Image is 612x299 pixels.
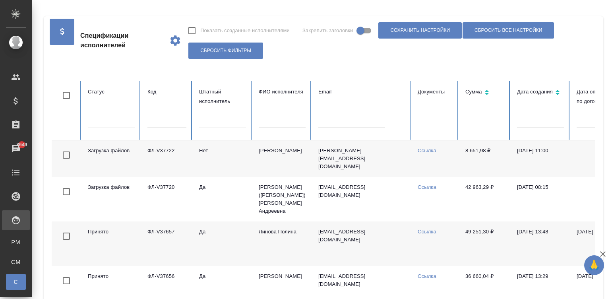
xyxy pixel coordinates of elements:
[141,140,193,177] td: ФЛ-V37722
[511,177,570,221] td: [DATE] 08:15
[459,221,511,266] td: 49 251,30 ₽
[459,266,511,299] td: 36 660,04 ₽
[418,273,436,279] a: Ссылка
[252,221,312,266] td: Линова Полина
[10,238,22,246] span: PM
[459,177,511,221] td: 42 963,29 ₽
[390,27,450,34] span: Сохранить настройки
[200,47,251,54] span: Сбросить фильтры
[418,229,436,235] a: Ссылка
[378,22,462,39] button: Сохранить настройки
[80,31,163,50] span: Спецификации исполнителей
[587,257,601,274] span: 🙏
[193,177,252,221] td: Да
[418,184,436,190] a: Ссылка
[141,177,193,221] td: ФЛ-V37720
[511,140,570,177] td: [DATE] 11:00
[517,87,564,99] div: Сортировка
[12,141,32,149] span: 8649
[147,87,186,97] div: Код
[418,87,453,97] div: Документы
[511,221,570,266] td: [DATE] 13:48
[141,221,193,266] td: ФЛ-V37657
[81,177,141,221] td: Загрузка файлов
[81,266,141,299] td: Принято
[2,139,30,159] a: 8649
[463,22,554,39] button: Сбросить все настройки
[10,278,22,286] span: С
[259,87,306,97] div: ФИО исполнителя
[81,221,141,266] td: Принято
[188,43,263,59] button: Сбросить фильтры
[141,266,193,299] td: ФЛ-V37656
[511,266,570,299] td: [DATE] 13:29
[200,27,290,35] span: Показать созданные исполнителями
[252,266,312,299] td: [PERSON_NAME]
[252,177,312,221] td: [PERSON_NAME] ([PERSON_NAME]) [PERSON_NAME] Андреевна
[58,147,75,163] span: Toggle Row Selected
[465,87,504,99] div: Сортировка
[312,177,411,221] td: [EMAIL_ADDRESS][DOMAIN_NAME]
[252,140,312,177] td: [PERSON_NAME]
[193,221,252,266] td: Да
[6,254,26,270] a: CM
[459,140,511,177] td: 8 651,98 ₽
[418,148,436,153] a: Ссылка
[584,255,604,275] button: 🙏
[318,87,405,97] div: Email
[58,272,75,289] span: Toggle Row Selected
[193,266,252,299] td: Да
[6,234,26,250] a: PM
[58,183,75,200] span: Toggle Row Selected
[312,140,411,177] td: [PERSON_NAME][EMAIL_ADDRESS][DOMAIN_NAME]
[199,87,246,106] div: Штатный исполнитель
[6,274,26,290] a: С
[302,27,353,35] span: Закрепить заголовки
[312,221,411,266] td: [EMAIL_ADDRESS][DOMAIN_NAME]
[474,27,542,34] span: Сбросить все настройки
[88,87,135,97] div: Статус
[312,266,411,299] td: [EMAIL_ADDRESS][DOMAIN_NAME]
[58,228,75,245] span: Toggle Row Selected
[193,140,252,177] td: Нет
[10,258,22,266] span: CM
[81,140,141,177] td: Загрузка файлов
